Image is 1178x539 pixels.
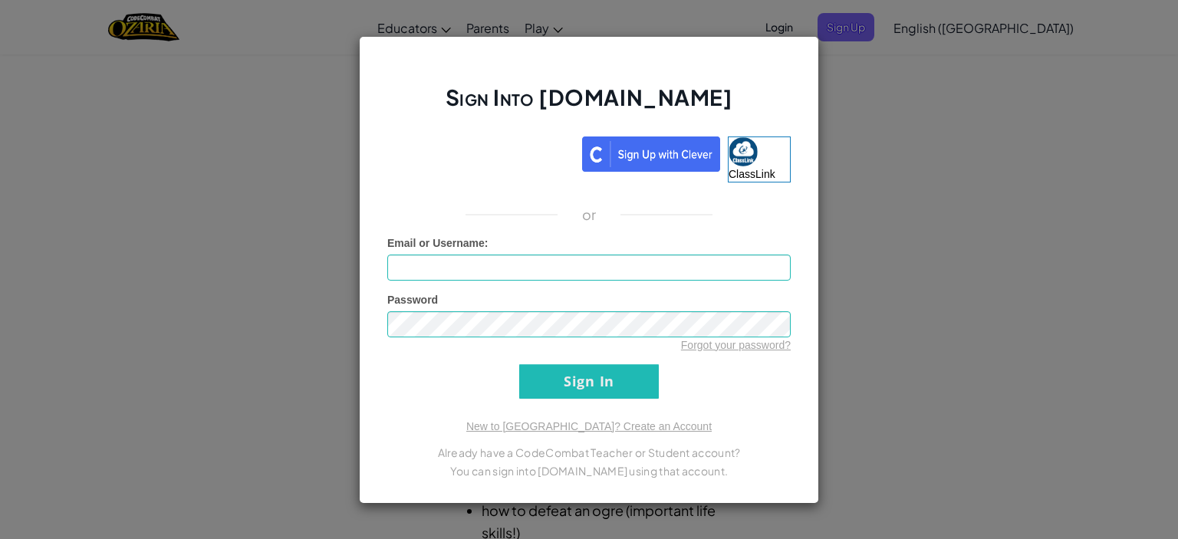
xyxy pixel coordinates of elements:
img: classlink-logo-small.png [729,137,758,166]
a: Forgot your password? [681,339,791,351]
span: ClassLink [729,168,775,180]
p: Already have a CodeCombat Teacher or Student account? [387,443,791,462]
label: : [387,235,489,251]
a: New to [GEOGRAPHIC_DATA]? Create an Account [466,420,712,432]
h2: Sign Into [DOMAIN_NAME] [387,83,791,127]
iframe: Sign in with Google Button [380,135,582,169]
p: You can sign into [DOMAIN_NAME] using that account. [387,462,791,480]
span: Email or Username [387,237,485,249]
img: clever_sso_button@2x.png [582,136,720,172]
input: Sign In [519,364,659,399]
p: or [582,205,597,224]
span: Password [387,294,438,306]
